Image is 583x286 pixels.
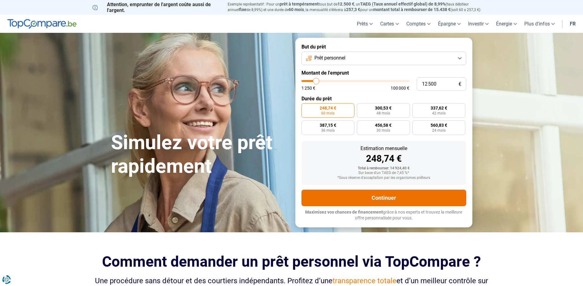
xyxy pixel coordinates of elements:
[434,15,464,33] a: Épargne
[566,15,579,33] a: fr
[464,15,492,33] a: Investir
[459,82,461,87] span: €
[321,111,335,115] span: 60 mois
[111,131,288,178] h1: Simulez votre prêt rapidement
[306,176,461,180] div: *Sous réserve d'acceptation par les organismes prêteurs
[321,129,335,132] span: 36 mois
[521,15,558,33] a: Plus d'infos
[360,2,446,6] span: TAEG (Taux annuel effectif global) de 8,99%
[306,154,461,163] div: 248,74 €
[239,7,246,12] span: fixe
[289,7,304,12] span: 60 mois
[431,106,447,110] span: 337,62 €
[373,7,451,12] span: montant total à rembourser de 15.438 €
[375,106,392,110] span: 300,53 €
[333,276,396,285] span: transparence totale
[431,123,447,127] span: 560,83 €
[93,2,220,13] p: Attention, emprunter de l'argent coûte aussi de l'argent.
[346,7,360,12] span: 257,3 €
[376,129,390,132] span: 30 mois
[93,253,491,270] h2: Comment demander un prêt personnel via TopCompare ?
[301,86,315,90] span: 1 250 €
[7,19,77,29] img: TopCompare
[301,70,466,76] label: Montant de l'emprunt
[228,2,491,13] p: Exemple représentatif : Pour un tous but de , un (taux débiteur annuel de 8,99%) et une durée de ...
[376,111,390,115] span: 48 mois
[306,171,461,175] div: Sur base d'un TAEG de 7,45 %*
[403,15,434,33] a: Comptes
[337,2,354,6] span: 12.500 €
[314,55,345,61] span: Prêt personnel
[391,86,409,90] span: 100 000 €
[432,129,446,132] span: 24 mois
[306,146,461,151] div: Estimation mensuelle
[301,96,466,102] label: Durée du prêt
[280,2,319,6] span: prêt à tempérament
[305,210,383,214] span: Maximisez vos chances de financement
[320,123,336,127] span: 387,15 €
[353,15,376,33] a: Prêts
[301,52,466,65] button: Prêt personnel
[301,209,466,221] p: grâce à nos experts et trouvez la meilleure offre personnalisée pour vous.
[320,106,336,110] span: 248,74 €
[306,166,461,171] div: Total à rembourser: 14 924,40 €
[492,15,521,33] a: Énergie
[432,111,446,115] span: 42 mois
[375,123,392,127] span: 456,58 €
[301,44,466,50] label: But du prêt
[376,15,403,33] a: Cartes
[301,190,466,206] button: Continuer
